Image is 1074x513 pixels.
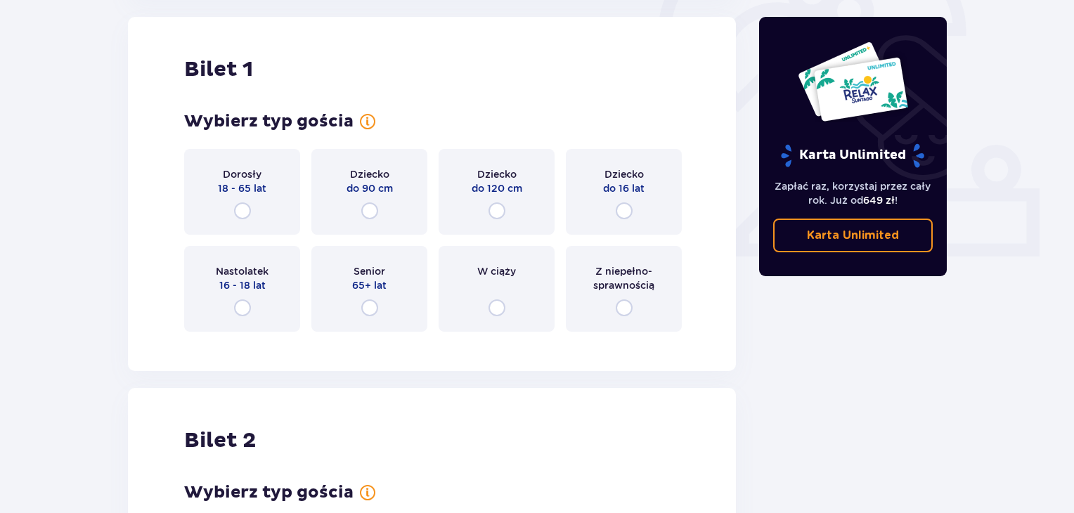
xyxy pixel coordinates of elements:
p: Z niepełno­sprawnością [578,264,669,292]
p: Dziecko [350,167,389,181]
p: Senior [354,264,385,278]
p: Dziecko [604,167,644,181]
p: Karta Unlimited [807,228,899,243]
p: 18 - 65 lat [218,181,266,195]
p: Karta Unlimited [779,143,926,168]
p: W ciąży [477,264,516,278]
p: 16 - 18 lat [219,278,266,292]
p: do 90 cm [347,181,393,195]
span: 649 zł [863,195,895,206]
p: Nastolatek [216,264,268,278]
p: Wybierz typ gościa [184,111,354,132]
p: Bilet 1 [184,56,253,83]
p: 65+ lat [352,278,387,292]
p: do 16 lat [603,181,645,195]
p: Zapłać raz, korzystaj przez cały rok. Już od ! [773,179,933,207]
p: do 120 cm [472,181,522,195]
p: Dziecko [477,167,517,181]
p: Dorosły [223,167,261,181]
a: Karta Unlimited [773,219,933,252]
p: Bilet 2 [184,427,256,454]
p: Wybierz typ gościa [184,482,354,503]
